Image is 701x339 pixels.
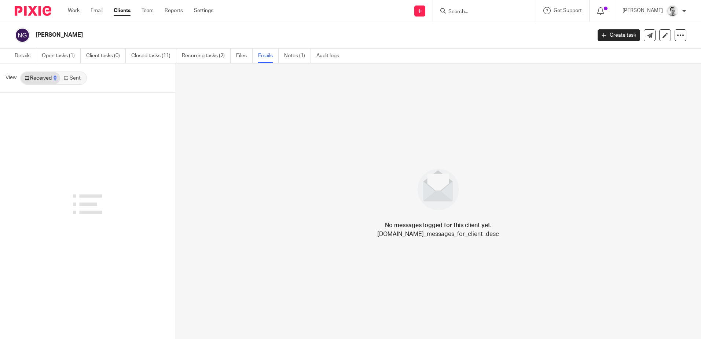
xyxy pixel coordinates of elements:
a: Edit client [659,29,671,41]
img: image [413,164,464,215]
a: Closed tasks (11) [131,49,176,63]
a: Settings [194,7,213,14]
div: 0 [54,76,56,81]
a: Received0 [21,72,60,84]
a: Open tasks (1) [42,49,81,63]
a: Team [142,7,154,14]
input: Search [448,9,514,15]
a: Audit logs [316,49,345,63]
span: View [5,74,16,82]
a: Send new email [644,29,656,41]
p: [DOMAIN_NAME]_messages_for_client .desc [377,230,499,238]
p: [PERSON_NAME] [623,7,663,14]
a: Reports [165,7,183,14]
a: Recurring tasks (2) [182,49,231,63]
a: Client tasks (0) [86,49,126,63]
a: Email [91,7,103,14]
span: Get Support [554,8,582,13]
a: Clients [114,7,131,14]
a: Notes (1) [284,49,311,63]
a: Details [15,49,36,63]
a: Emails [258,49,279,63]
img: svg%3E [15,28,30,43]
img: Andy_2025.jpg [667,5,678,17]
h4: No messages logged for this client yet. [385,221,492,230]
a: Files [236,49,253,63]
a: Sent [60,72,86,84]
img: Pixie [15,6,51,16]
a: Create task [598,29,640,41]
a: Work [68,7,80,14]
h2: [PERSON_NAME] [36,31,476,39]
